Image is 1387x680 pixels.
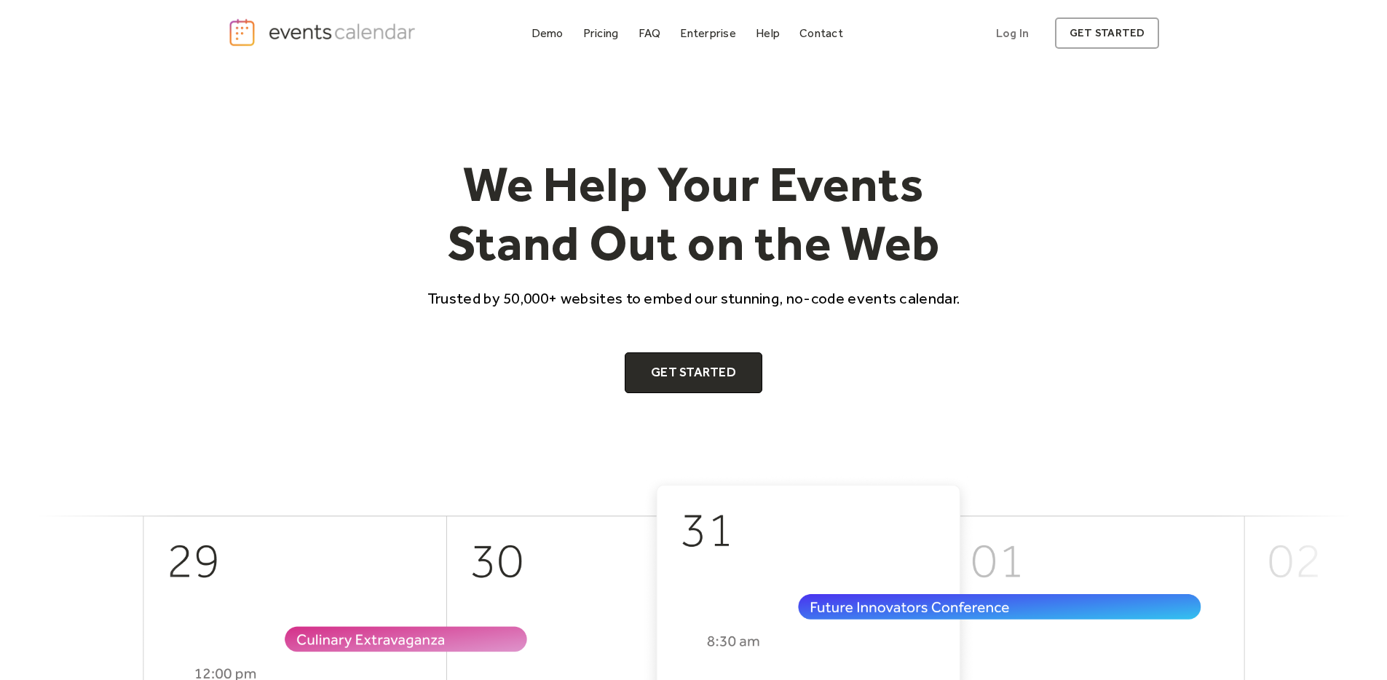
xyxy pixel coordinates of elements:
[625,352,762,393] a: Get Started
[756,29,780,37] div: Help
[981,17,1043,49] a: Log In
[526,23,569,43] a: Demo
[577,23,625,43] a: Pricing
[750,23,786,43] a: Help
[674,23,741,43] a: Enterprise
[794,23,849,43] a: Contact
[633,23,667,43] a: FAQ
[680,29,735,37] div: Enterprise
[414,154,973,273] h1: We Help Your Events Stand Out on the Web
[639,29,661,37] div: FAQ
[228,17,420,47] a: home
[583,29,619,37] div: Pricing
[532,29,564,37] div: Demo
[799,29,843,37] div: Contact
[414,288,973,309] p: Trusted by 50,000+ websites to embed our stunning, no-code events calendar.
[1055,17,1159,49] a: get started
